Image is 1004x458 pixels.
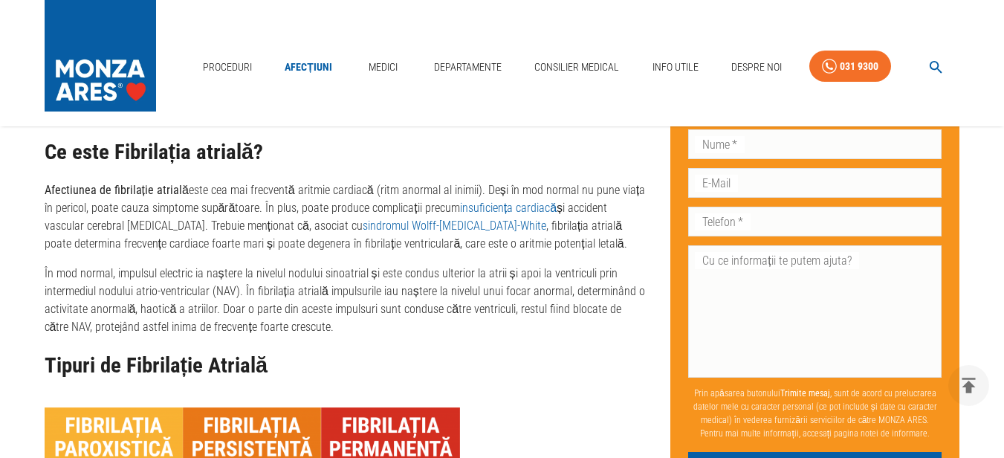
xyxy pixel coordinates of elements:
a: Consilier Medical [528,52,625,83]
b: Trimite mesaj [780,388,830,399]
p: este cea mai frecventă aritmie cardiacă (ritm anormal al inimii). Deși în mod normal nu pune viaț... [45,181,647,253]
a: 031 9300 [809,51,891,83]
h2: Tipuri de Fibrilație Atrială [45,354,647,378]
a: Afecțiuni [279,52,338,83]
a: Proceduri [197,52,258,83]
strong: Afectiunea de fibrilație atrială [45,183,189,197]
a: Info Utile [647,52,705,83]
a: Despre Noi [725,52,788,83]
div: 031 9300 [840,57,878,76]
h2: Ce este Fibrilația atrială? [45,141,647,164]
a: Departamente [428,52,508,83]
p: În mod normal, impulsul electric ia naștere la nivelul nodului sinoatrial și este condus ulterior... [45,265,647,336]
a: sindromul Wolff-[MEDICAL_DATA]-White [363,219,546,233]
p: Prin apăsarea butonului , sunt de acord cu prelucrarea datelor mele cu caracter personal (ce pot ... [688,381,942,446]
a: Medici [359,52,407,83]
button: delete [948,365,989,406]
a: insuficiența cardiacă [460,201,557,215]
